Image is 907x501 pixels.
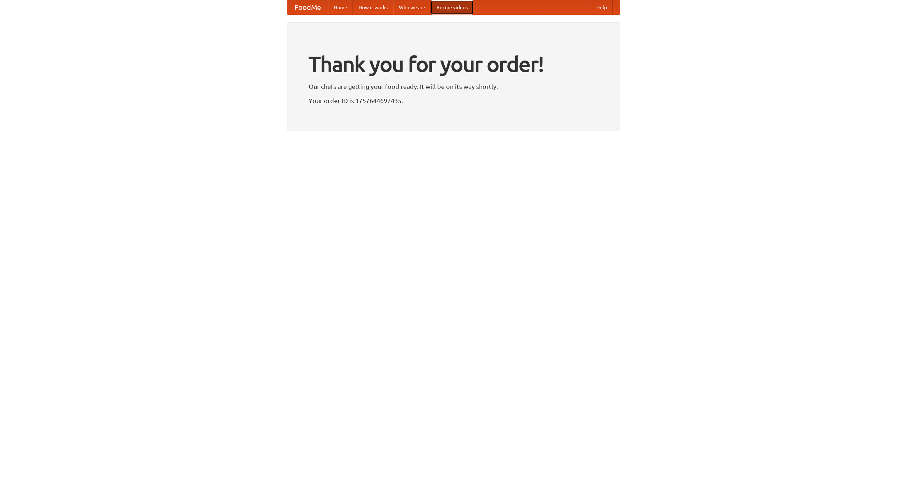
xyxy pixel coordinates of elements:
a: Recipe videos [431,0,473,15]
a: How it works [353,0,393,15]
p: Your order ID is 1757644697435. [309,95,598,106]
a: Who we are [393,0,431,15]
p: Our chefs are getting your food ready. It will be on its way shortly. [309,81,598,92]
a: Help [591,0,613,15]
a: Home [328,0,353,15]
h1: Thank you for your order! [309,47,598,81]
a: FoodMe [287,0,328,15]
